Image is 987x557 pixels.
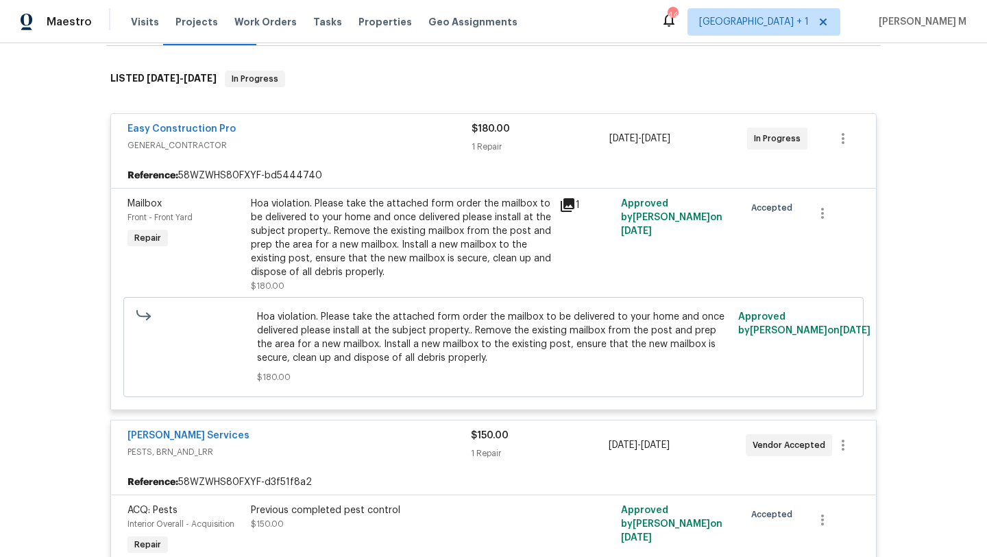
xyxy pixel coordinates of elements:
[621,199,722,236] span: Approved by [PERSON_NAME] on
[609,134,638,143] span: [DATE]
[127,445,471,459] span: PESTS, BRN_AND_LRR
[641,440,670,450] span: [DATE]
[738,312,870,335] span: Approved by [PERSON_NAME] on
[127,169,178,182] b: Reference:
[313,17,342,27] span: Tasks
[621,533,652,543] span: [DATE]
[111,163,876,188] div: 58WZWHS80FXYF-bd5444740
[251,520,284,528] span: $150.00
[226,72,284,86] span: In Progress
[471,431,509,440] span: $150.00
[559,197,613,213] div: 1
[251,503,551,517] div: Previous completed pest control
[184,73,217,83] span: [DATE]
[471,447,608,460] div: 1 Repair
[358,15,412,29] span: Properties
[251,197,551,279] div: Hoa violation. Please take the attached form order the mailbox to be delivered to your home and o...
[127,213,193,222] span: Front - Front Yard
[642,134,670,143] span: [DATE]
[609,438,670,452] span: -
[668,8,677,22] div: 44
[754,132,806,145] span: In Progress
[609,440,637,450] span: [DATE]
[751,201,798,215] span: Accepted
[129,231,167,245] span: Repair
[106,57,881,101] div: LISTED [DATE]-[DATE]In Progress
[127,139,472,152] span: GENERAL_CONTRACTOR
[147,73,217,83] span: -
[251,282,284,290] span: $180.00
[621,226,652,236] span: [DATE]
[472,140,609,154] div: 1 Repair
[131,15,159,29] span: Visits
[129,538,167,552] span: Repair
[428,15,517,29] span: Geo Assignments
[175,15,218,29] span: Projects
[127,431,249,440] a: [PERSON_NAME] Services
[699,15,809,29] span: [GEOGRAPHIC_DATA] + 1
[751,508,798,521] span: Accepted
[47,15,92,29] span: Maestro
[472,124,510,134] span: $180.00
[840,326,870,335] span: [DATE]
[621,506,722,543] span: Approved by [PERSON_NAME] on
[127,199,162,209] span: Mailbox
[127,520,234,528] span: Interior Overall - Acquisition
[127,475,178,489] b: Reference:
[609,132,670,145] span: -
[111,470,876,495] div: 58WZWHS80FXYF-d3f51f8a2
[127,124,236,134] a: Easy Construction Pro
[873,15,966,29] span: [PERSON_NAME] M
[257,370,731,384] span: $180.00
[110,71,217,87] h6: LISTED
[257,310,731,365] span: Hoa violation. Please take the attached form order the mailbox to be delivered to your home and o...
[147,73,180,83] span: [DATE]
[127,506,178,515] span: ACQ: Pests
[753,438,831,452] span: Vendor Accepted
[234,15,297,29] span: Work Orders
